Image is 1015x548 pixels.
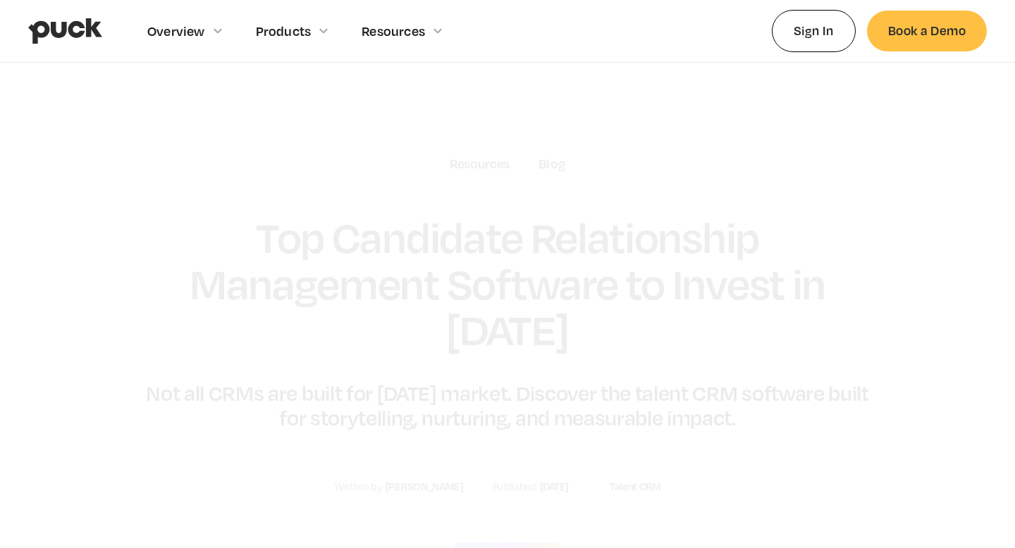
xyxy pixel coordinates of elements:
[540,480,569,493] div: [DATE]
[147,23,205,39] div: Overview
[493,480,537,493] div: Published
[610,480,661,493] div: Talent CRM
[386,480,464,493] div: [PERSON_NAME]
[539,156,565,171] a: Blog
[138,213,877,352] h1: Top Candidate Relationship Management Software to Invest in [DATE]
[256,23,312,39] div: Products
[772,10,856,51] a: Sign In
[450,156,510,171] div: Resources
[138,380,877,430] div: Not all CRMs are built for [DATE] market. Discover the talent CRM software built for storytelling...
[335,480,383,493] div: Written by
[362,23,425,39] div: Resources
[867,11,987,51] a: Book a Demo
